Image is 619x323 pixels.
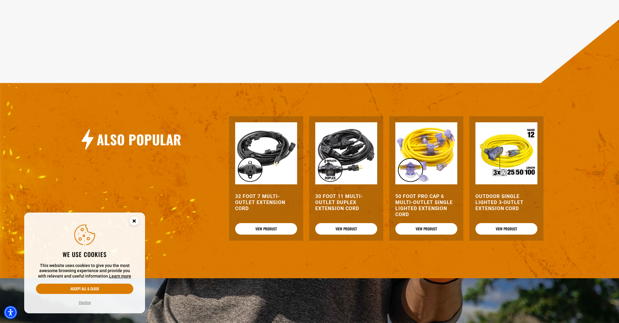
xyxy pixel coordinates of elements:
a: View Product [315,223,377,235]
h2: We use cookies [36,250,133,258]
img: Outdoor Single Lighted 3-Outlet Extension Cord [475,122,537,184]
button: Close this option [123,213,145,231]
a: View Product [235,223,297,235]
a: 50 Foot Pro Cap 6 Multi-Outlet Single Lighted Extension Cord [395,193,457,218]
div: Accessibility Menu [4,306,17,319]
a: Outdoor Single Lighted 3-Outlet Extension Cord [475,193,537,212]
img: black [235,122,297,184]
p: This website uses cookies to give you the most awesome browsing experience and provide you with r... [36,263,133,279]
a: 30 Foot 11 Multi-Outlet Duplex Extension Cord [315,193,377,212]
button: Accept all & close [36,284,133,294]
a: This website uses cookies to give you the most awesome browsing experience and provide you with r... [109,274,131,279]
img: yellow [395,122,457,184]
button: Decline [77,300,92,306]
a: View Product [395,223,457,235]
img: black [315,122,377,184]
a: View Product [475,223,537,235]
h2: Also Popular [97,131,181,148]
a: 32 Foot 7 Multi-Outlet Extension Cord [235,193,297,212]
aside: Cookie Consent [24,213,145,314]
